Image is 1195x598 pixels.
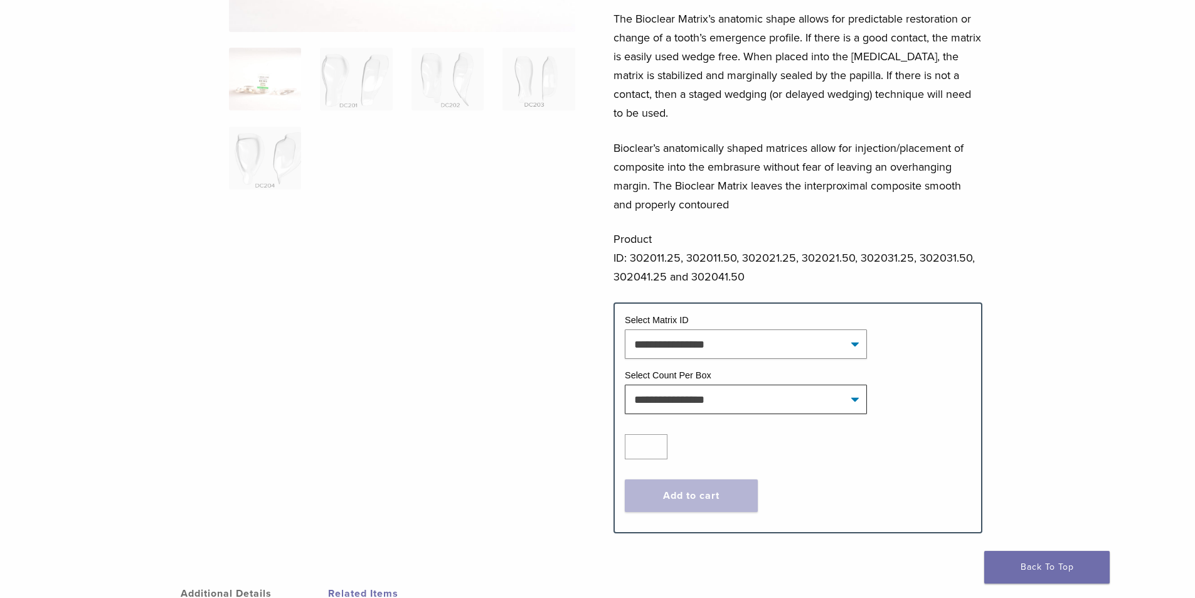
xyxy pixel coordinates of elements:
[613,9,982,122] p: The Bioclear Matrix’s anatomic shape allows for predictable restoration or change of a tooth’s em...
[984,551,1110,584] a: Back To Top
[229,127,301,190] img: Original Anterior Matrix - DC Series - Image 5
[625,315,689,325] label: Select Matrix ID
[613,230,982,286] p: Product ID: 302011.25, 302011.50, 302021.25, 302021.50, 302031.25, 302031.50, 302041.25 and 30204...
[613,139,982,214] p: Bioclear’s anatomically shaped matrices allow for injection/placement of composite into the embra...
[625,479,758,512] button: Add to cart
[412,48,484,110] img: Original Anterior Matrix - DC Series - Image 3
[625,370,711,380] label: Select Count Per Box
[502,48,575,110] img: Original Anterior Matrix - DC Series - Image 4
[229,48,301,110] img: Anterior-Original-DC-Series-Matrices-324x324.jpg
[320,48,392,110] img: Original Anterior Matrix - DC Series - Image 2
